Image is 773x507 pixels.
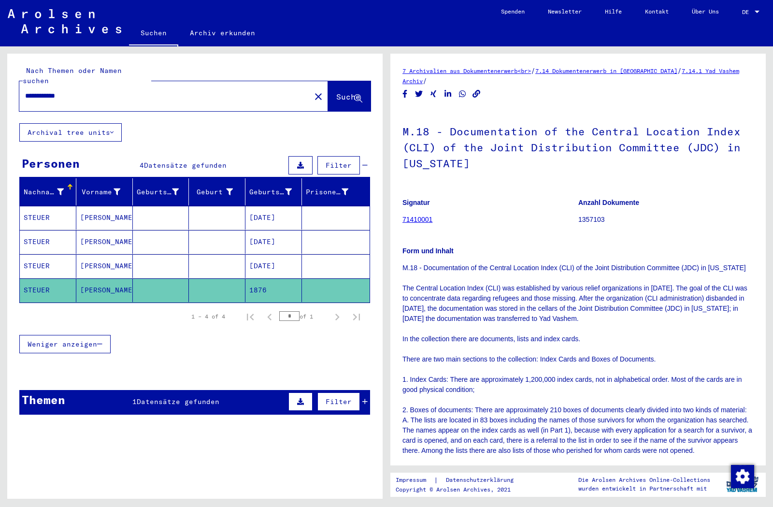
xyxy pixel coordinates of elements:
div: Geburtsname [137,187,179,197]
div: 1 – 4 of 4 [191,312,225,321]
mat-header-cell: Vorname [76,178,133,205]
div: Themen [22,391,65,408]
mat-cell: [PERSON_NAME] [76,278,133,302]
a: Datenschutzerklärung [438,475,525,485]
mat-header-cell: Nachname [20,178,76,205]
img: yv_logo.png [724,472,760,496]
mat-cell: [DATE] [245,254,302,278]
div: Geburtsdatum [249,187,292,197]
div: of 1 [279,312,328,321]
mat-cell: [DATE] [245,206,302,230]
div: Geburtsdatum [249,184,304,200]
div: Vorname [80,187,120,197]
button: Next page [328,307,347,326]
span: / [677,66,682,75]
p: Copyright © Arolsen Archives, 2021 [396,485,525,494]
span: DE [742,9,753,15]
button: Suche [328,81,371,111]
mat-header-cell: Geburtsname [133,178,189,205]
mat-cell: [DATE] [245,230,302,254]
span: Filter [326,397,352,406]
div: | [396,475,525,485]
div: Geburt‏ [193,187,233,197]
div: Nachname [24,187,64,197]
p: M.18 - Documentation of the Central Location Index (CLI) of the Joint Distribution Committee (JDC... [402,263,754,496]
mat-cell: STEUER [20,230,76,254]
span: 4 [140,161,144,170]
p: wurden entwickelt in Partnerschaft mit [578,484,710,493]
h1: M.18 - Documentation of the Central Location Index (CLI) of the Joint Distribution Committee (JDC... [402,109,754,184]
button: Share on WhatsApp [458,88,468,100]
button: Filter [317,156,360,174]
a: 71410001 [402,216,432,223]
mat-cell: 1876 [245,278,302,302]
span: Datensätze gefunden [137,397,219,406]
b: Form und Inhalt [402,247,454,255]
button: Copy link [472,88,482,100]
b: Signatur [402,199,430,206]
button: Share on Facebook [400,88,410,100]
button: Last page [347,307,366,326]
button: First page [241,307,260,326]
a: 7.14 Dokumentenerwerb in [GEOGRAPHIC_DATA] [535,67,677,74]
mat-icon: close [313,91,324,102]
button: Previous page [260,307,279,326]
span: / [531,66,535,75]
div: Prisoner # [306,187,348,197]
a: Suchen [129,21,178,46]
mat-header-cell: Prisoner # [302,178,370,205]
mat-cell: [PERSON_NAME] [76,206,133,230]
a: 7 Archivalien aus Dokumentenerwerb<br> [402,67,531,74]
b: Anzahl Dokumente [578,199,639,206]
mat-cell: STEUER [20,278,76,302]
span: Weniger anzeigen [28,340,97,348]
div: Personen [22,155,80,172]
p: Die Arolsen Archives Online-Collections [578,476,710,484]
span: / [423,76,427,85]
div: Geburtsname [137,184,191,200]
mat-cell: STEUER [20,254,76,278]
mat-cell: [PERSON_NAME] [76,230,133,254]
span: Suche [336,92,360,101]
a: Archiv erkunden [178,21,267,44]
span: Datensätze gefunden [144,161,227,170]
a: Impressum [396,475,434,485]
img: Arolsen_neg.svg [8,9,121,33]
span: 1 [132,397,137,406]
mat-header-cell: Geburt‏ [189,178,245,205]
mat-cell: STEUER [20,206,76,230]
div: Geburt‏ [193,184,245,200]
button: Share on Xing [429,88,439,100]
div: Vorname [80,184,132,200]
button: Archival tree units [19,123,122,142]
button: Filter [317,392,360,411]
button: Weniger anzeigen [19,335,111,353]
button: Clear [309,87,328,106]
mat-label: Nach Themen oder Namen suchen [23,66,122,85]
div: Prisoner # [306,184,360,200]
button: Share on Twitter [414,88,424,100]
img: Zustimmung ändern [731,465,754,488]
p: 1357103 [578,215,754,225]
span: Filter [326,161,352,170]
mat-header-cell: Geburtsdatum [245,178,302,205]
button: Share on LinkedIn [443,88,453,100]
mat-cell: [PERSON_NAME] [76,254,133,278]
div: Nachname [24,184,76,200]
